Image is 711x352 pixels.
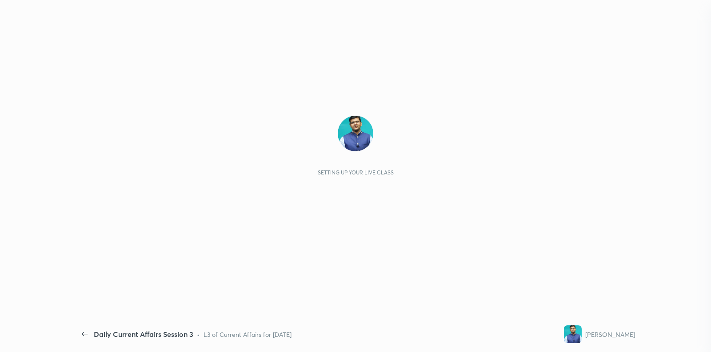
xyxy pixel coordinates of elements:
img: 22281cac87514865abda38b5e9ac8509.jpg [338,116,373,151]
div: • [197,330,200,339]
div: [PERSON_NAME] [585,330,635,339]
div: Daily Current Affairs Session 3 [94,329,193,340]
img: 22281cac87514865abda38b5e9ac8509.jpg [564,325,582,343]
div: L3 of Current Affairs for [DATE] [204,330,292,339]
div: Setting up your live class [318,169,394,176]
